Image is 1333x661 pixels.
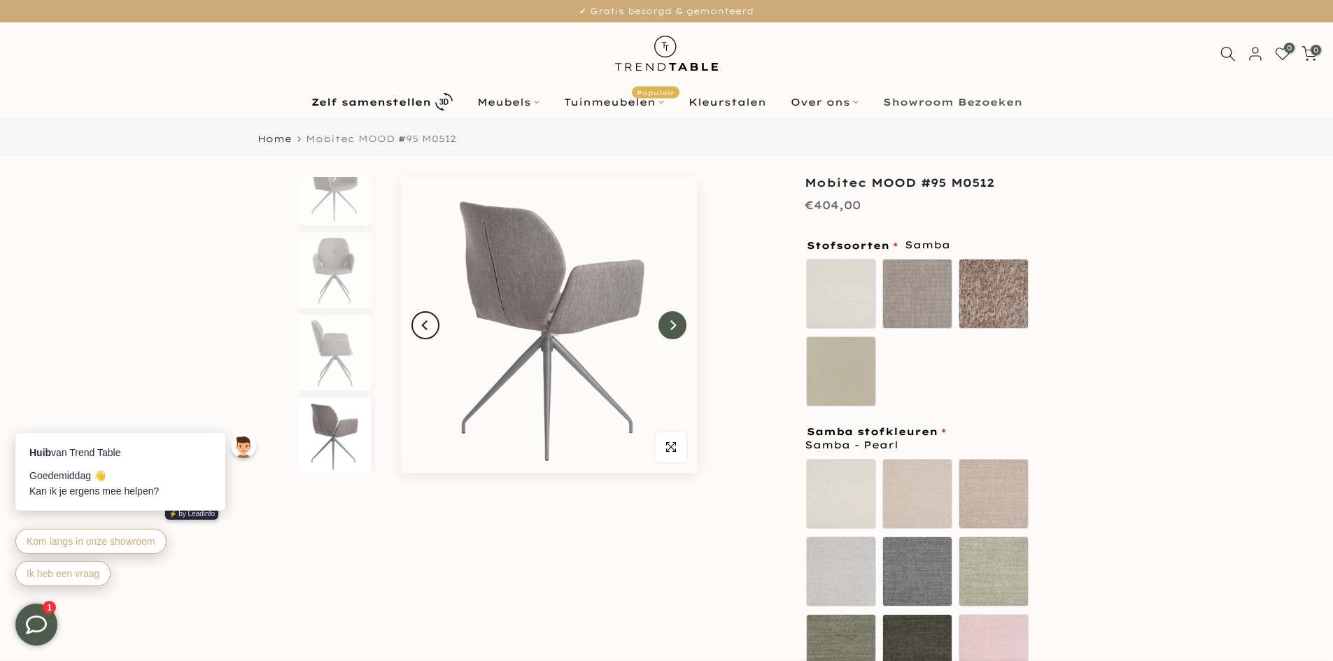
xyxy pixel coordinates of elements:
[1,590,71,660] iframe: toggle-frame
[1302,46,1317,62] a: 0
[807,241,898,250] span: Stofsoorten
[778,94,870,111] a: Over ons
[551,94,676,111] a: TuinmeubelenPopulair
[870,94,1034,111] a: Showroom Bezoeken
[1284,43,1295,53] span: 0
[258,134,292,143] a: Home
[411,311,439,339] button: Previous
[883,97,1022,107] b: Showroom Bezoeken
[805,195,861,215] div: €404,00
[17,3,1316,19] p: ✔ Gratis bezorgd & gemonteerd
[306,133,456,144] span: Mobitec MOOD #95 M0512
[658,311,686,339] button: Next
[905,236,950,254] span: Samba
[465,94,551,111] a: Meubels
[1311,45,1321,55] span: 0
[605,22,728,85] img: trend-table
[311,97,431,107] b: Zelf samenstellen
[1275,46,1290,62] a: 0
[1,364,274,604] iframe: bot-iframe
[299,90,465,114] a: Zelf samenstellen
[676,94,778,111] a: Kleurstalen
[632,86,679,98] span: Populair
[807,427,946,436] span: Samba stofkleuren
[805,436,898,454] span: Samba - Pearl
[805,177,1036,188] h1: Mobitec MOOD #95 M0512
